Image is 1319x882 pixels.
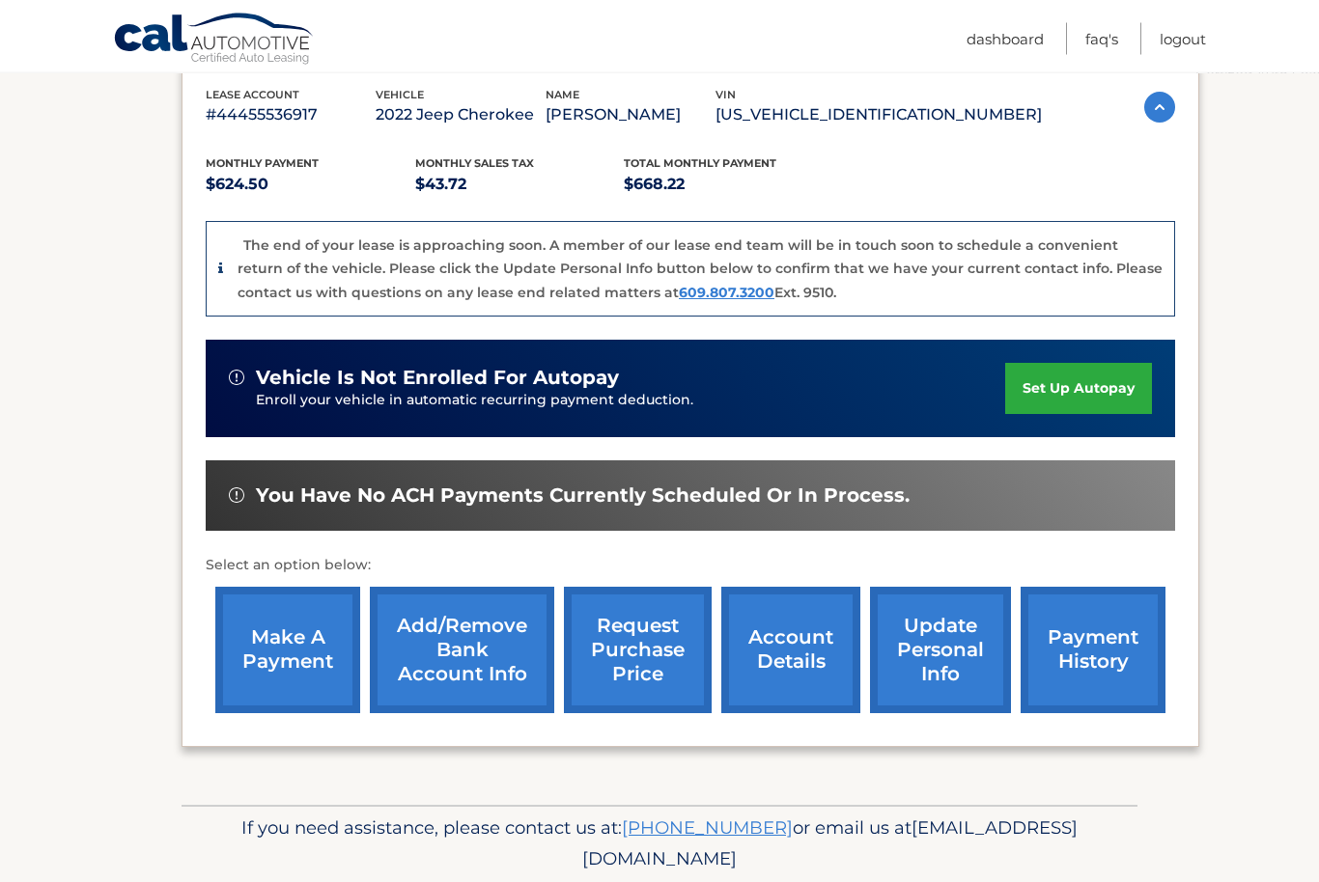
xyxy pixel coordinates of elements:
a: account details [721,588,860,714]
p: Enroll your vehicle in automatic recurring payment deduction. [256,391,1005,412]
span: You have no ACH payments currently scheduled or in process. [256,484,910,509]
span: vin [716,89,736,102]
a: Add/Remove bank account info [370,588,554,714]
a: Cal Automotive [113,13,316,69]
p: Select an option below: [206,555,1175,578]
a: 609.807.3200 [679,285,774,302]
a: FAQ's [1085,23,1118,55]
p: $668.22 [624,172,833,199]
span: Monthly Payment [206,157,319,171]
span: name [546,89,579,102]
span: vehicle [376,89,424,102]
img: alert-white.svg [229,488,244,504]
p: 2022 Jeep Cherokee [376,102,546,129]
span: lease account [206,89,299,102]
a: set up autopay [1005,364,1152,415]
a: make a payment [215,588,360,714]
span: Total Monthly Payment [624,157,776,171]
p: If you need assistance, please contact us at: or email us at [194,813,1125,875]
a: request purchase price [564,588,712,714]
img: alert-white.svg [229,371,244,386]
img: accordion-active.svg [1144,93,1175,124]
a: Dashboard [967,23,1044,55]
span: vehicle is not enrolled for autopay [256,367,619,391]
a: [PHONE_NUMBER] [622,817,793,840]
p: [PERSON_NAME] [546,102,716,129]
p: #44455536917 [206,102,376,129]
p: The end of your lease is approaching soon. A member of our lease end team will be in touch soon t... [238,237,1163,302]
a: payment history [1021,588,1165,714]
a: Logout [1160,23,1206,55]
p: $43.72 [415,172,625,199]
span: Monthly sales Tax [415,157,534,171]
p: $624.50 [206,172,415,199]
a: update personal info [870,588,1011,714]
p: [US_VEHICLE_IDENTIFICATION_NUMBER] [716,102,1042,129]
